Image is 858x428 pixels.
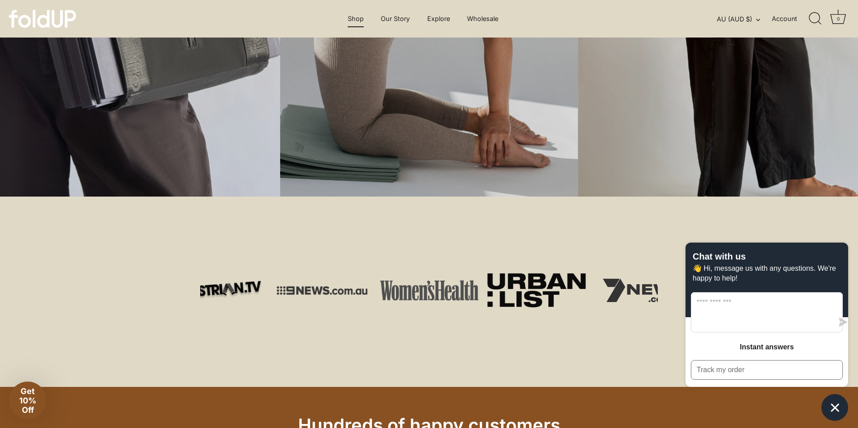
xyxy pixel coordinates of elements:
a: Our Story [373,10,418,27]
img: pedestrian-tv-logo.png [166,263,264,318]
img: 7news-red-bd95c5da.png [595,277,693,304]
a: Wholesale [459,10,506,27]
a: Cart [829,9,848,29]
img: 9News_Com_Au_URL_Horizontal-1.webp [273,279,371,302]
span: Get 10% Off [19,386,36,415]
div: 0 [834,14,843,23]
button: AU (AUD $) [717,15,770,23]
img: the-urban-list-logo-00E549DB24-seeklogo-com.png [488,273,586,307]
a: Search [806,9,825,29]
img: 1200px-Womenshealthlogo-svg.png [380,280,479,300]
a: Shop [340,10,372,27]
a: Explore [420,10,458,27]
div: Get 10% Off [9,382,46,419]
a: Account [772,13,813,24]
div: Primary navigation [326,10,521,27]
inbox-online-store-chat: Shopify online store chat [683,243,851,421]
